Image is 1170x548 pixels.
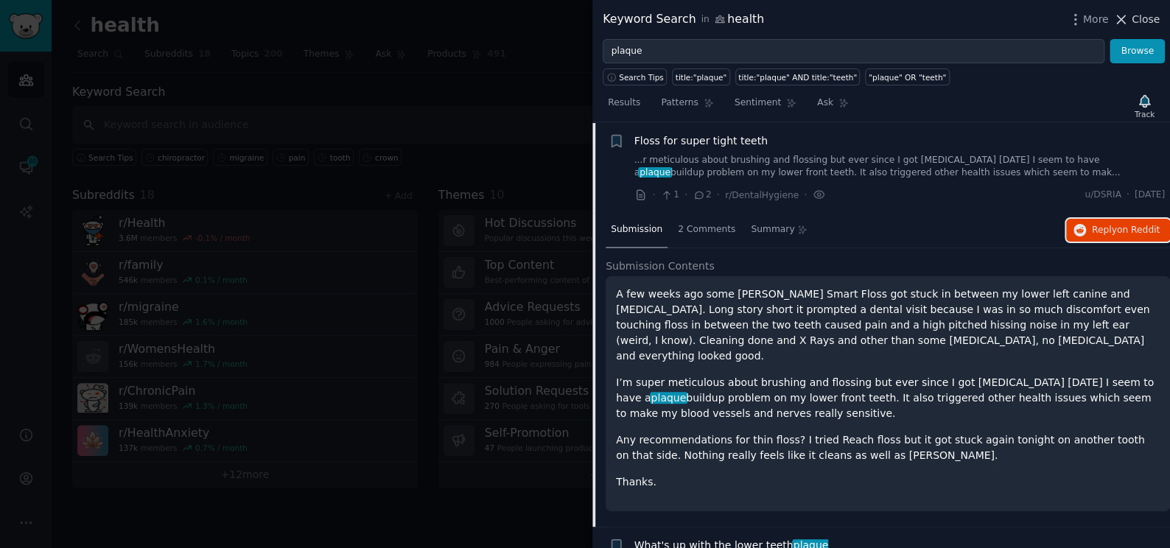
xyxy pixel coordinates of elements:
[693,189,711,202] span: 2
[608,96,640,110] span: Results
[1132,12,1160,27] span: Close
[603,68,667,85] button: Search Tips
[611,223,662,236] span: Submission
[634,154,1166,180] a: ...r meticulous about brushing and flossing but ever since I got [MEDICAL_DATA] [DATE] I seem to ...
[1129,91,1160,122] button: Track
[1083,12,1109,27] span: More
[616,432,1160,463] p: Any recommendations for thin floss? I tried Reach floss but it got stuck again tonight on another...
[751,223,794,236] span: Summary
[865,68,949,85] a: "plaque" OR "teeth"
[1127,189,1129,202] span: ·
[616,375,1160,421] p: I’m super meticulous about brushing and flossing but ever since I got [MEDICAL_DATA] [DATE] I see...
[1135,109,1155,119] div: Track
[678,223,735,236] span: 2 Comments
[656,91,718,122] a: Patterns
[1110,39,1165,64] button: Browse
[725,190,799,200] span: r/DentalHygiene
[735,68,861,85] a: title:"plaque" AND title:"teeth"
[729,91,802,122] a: Sentiment
[869,72,946,82] div: "plaque" OR "teeth"
[676,72,727,82] div: title:"plaque"
[634,133,768,149] a: Floss for super tight teeth
[1117,225,1160,235] span: on Reddit
[701,13,709,27] span: in
[661,96,698,110] span: Patterns
[650,392,687,404] span: plaque
[717,187,720,203] span: ·
[812,91,854,122] a: Ask
[1092,224,1160,237] span: Reply
[684,187,687,203] span: ·
[1066,219,1170,242] button: Replyon Reddit
[606,259,715,274] span: Submission Contents
[738,72,857,82] div: title:"plaque" AND title:"teeth"
[817,96,833,110] span: Ask
[652,187,655,203] span: ·
[603,91,645,122] a: Results
[672,68,730,85] a: title:"plaque"
[804,187,807,203] span: ·
[735,96,781,110] span: Sentiment
[660,189,679,202] span: 1
[616,287,1160,364] p: A few weeks ago some [PERSON_NAME] Smart Floss got stuck in between my lower left canine and [MED...
[1085,189,1121,202] span: u/DSRIA
[1113,12,1160,27] button: Close
[616,474,1160,490] p: Thanks.
[638,167,671,178] span: plaque
[619,72,664,82] span: Search Tips
[1068,12,1109,27] button: More
[603,39,1104,64] input: Try a keyword related to your business
[1135,189,1165,202] span: [DATE]
[603,10,764,29] div: Keyword Search health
